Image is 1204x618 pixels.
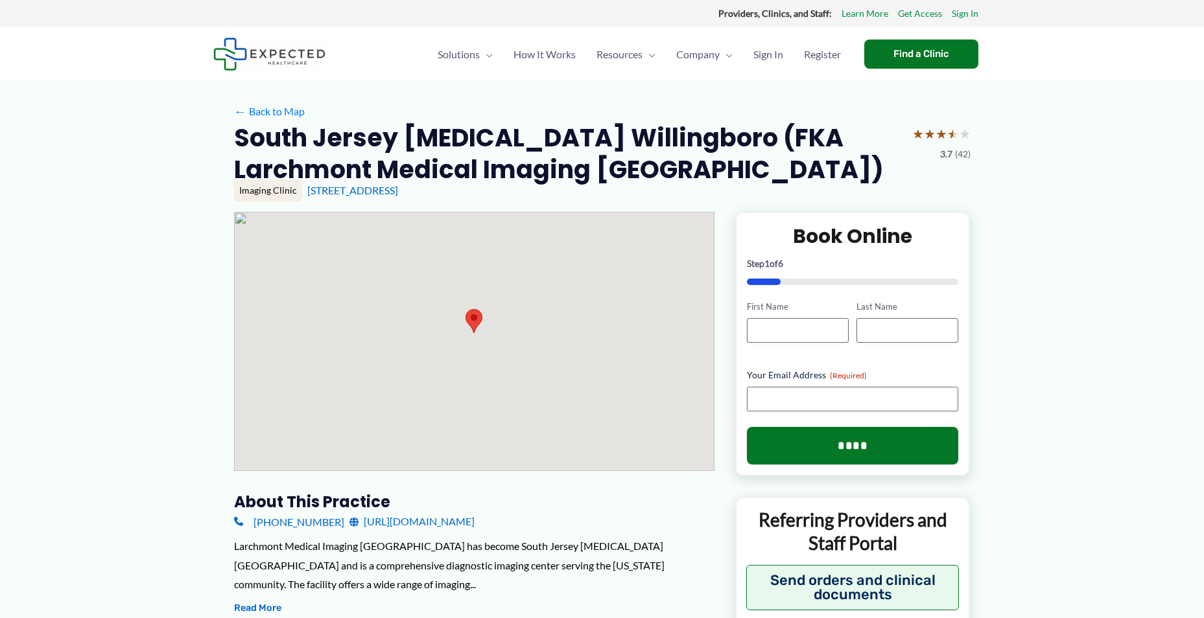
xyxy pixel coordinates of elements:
[764,258,770,269] span: 1
[213,38,325,71] img: Expected Healthcare Logo - side, dark font, small
[746,508,960,555] p: Referring Providers and Staff Portal
[947,122,959,146] span: ★
[234,102,305,121] a: ←Back to Map
[747,259,959,268] p: Step of
[856,301,958,313] label: Last Name
[753,32,783,77] span: Sign In
[234,536,714,594] div: Larchmont Medical Imaging [GEOGRAPHIC_DATA] has become South Jersey [MEDICAL_DATA] [GEOGRAPHIC_DA...
[643,32,655,77] span: Menu Toggle
[912,122,924,146] span: ★
[794,32,851,77] a: Register
[924,122,936,146] span: ★
[234,122,902,186] h2: South Jersey [MEDICAL_DATA] Willingboro (FKA Larchmont Medical Imaging [GEOGRAPHIC_DATA])
[898,5,942,22] a: Get Access
[746,565,960,610] button: Send orders and clinical documents
[234,179,302,201] div: Imaging Clinic
[718,8,832,19] strong: Providers, Clinics, and Staff:
[864,40,978,69] a: Find a Clinic
[747,223,959,249] h2: Book Online
[234,512,344,531] a: [PHONE_NUMBER]
[234,492,714,512] h3: About this practice
[666,32,743,77] a: CompanyMenu Toggle
[952,5,978,22] a: Sign In
[349,512,475,531] a: [URL][DOMAIN_NAME]
[586,32,666,77] a: ResourcesMenu Toggle
[720,32,733,77] span: Menu Toggle
[596,32,643,77] span: Resources
[438,32,480,77] span: Solutions
[959,122,971,146] span: ★
[830,371,867,380] span: (Required)
[234,601,281,616] button: Read More
[955,146,971,163] span: (42)
[234,105,246,117] span: ←
[804,32,841,77] span: Register
[747,301,849,313] label: First Name
[427,32,503,77] a: SolutionsMenu Toggle
[480,32,493,77] span: Menu Toggle
[676,32,720,77] span: Company
[936,122,947,146] span: ★
[307,184,398,196] a: [STREET_ADDRESS]
[940,146,952,163] span: 3.7
[842,5,888,22] a: Learn More
[503,32,586,77] a: How It Works
[747,369,959,382] label: Your Email Address
[778,258,783,269] span: 6
[513,32,576,77] span: How It Works
[743,32,794,77] a: Sign In
[427,32,851,77] nav: Primary Site Navigation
